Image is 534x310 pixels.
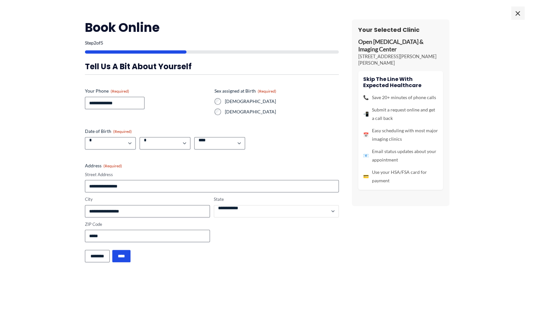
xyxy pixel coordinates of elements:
[85,162,122,169] legend: Address
[358,38,443,53] p: Open [MEDICAL_DATA] & Imaging Center
[85,41,339,45] p: Step of
[363,151,369,160] span: 📧
[363,168,438,185] li: Use your HSA/FSA card for payment
[225,109,339,115] label: [DEMOGRAPHIC_DATA]
[214,196,339,202] label: State
[113,129,132,134] span: (Required)
[85,61,339,71] h3: Tell us a bit about yourself
[363,131,369,139] span: 📅
[85,196,210,202] label: City
[363,126,438,143] li: Easy scheduling with most major imaging clinics
[94,40,96,45] span: 2
[363,93,438,102] li: Save 20+ minutes of phone calls
[85,172,339,178] label: Street Address
[363,172,369,181] span: 💳
[85,88,209,94] label: Your Phone
[511,6,524,19] span: ×
[85,221,210,227] label: ZIP Code
[363,76,438,88] h4: Skip the line with Expected Healthcare
[358,53,443,66] p: [STREET_ADDRESS][PERSON_NAME][PERSON_NAME]
[363,110,369,118] span: 📲
[358,26,443,33] h3: Your Selected Clinic
[225,98,339,105] label: [DEMOGRAPHIC_DATA]
[214,88,276,94] legend: Sex assigned at Birth
[363,106,438,123] li: Submit a request online and get a call back
[103,163,122,168] span: (Required)
[111,89,129,94] span: (Required)
[85,128,132,135] legend: Date of Birth
[363,93,369,102] span: 📞
[85,19,339,35] h2: Book Online
[258,89,276,94] span: (Required)
[363,147,438,164] li: Email status updates about your appointment
[101,40,103,45] span: 5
